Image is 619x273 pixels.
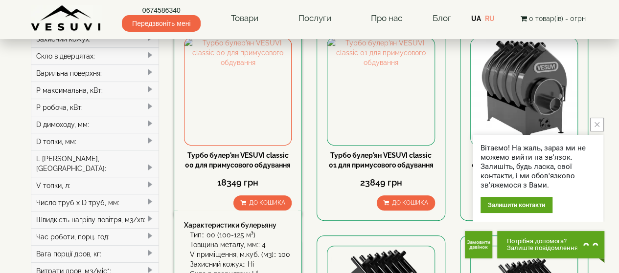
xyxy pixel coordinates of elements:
button: Chat button [497,231,604,258]
a: Турбо булер'ян VESUVI classic 00 для примусового обдування [185,151,291,169]
div: Час роботи, порц. год: [31,228,159,245]
img: Турбо булер'ян VESUVI classic 02 для примусового обдування [471,38,577,145]
a: Послуги [288,7,341,30]
div: Тип:: 00 (100-125 м³) [190,230,292,240]
div: L [PERSON_NAME], [GEOGRAPHIC_DATA]: [31,150,159,177]
img: Завод VESUVI [31,5,102,32]
img: Турбо булер'ян VESUVI classic 01 для примусового обдування [327,38,434,145]
span: 0 товар(ів) - 0грн [528,15,585,22]
a: Про нас [361,7,412,30]
div: Залишити контакти [481,197,552,213]
div: Варильна поверхня: [31,64,159,82]
span: Передзвоніть мені [122,15,201,32]
a: UA [471,15,481,22]
span: Потрібна допомога? [507,238,578,245]
div: Характеристики булерьяну [184,220,292,230]
div: D топки, мм: [31,133,159,150]
div: Вітаємо! На жаль, зараз ми не можемо вийти на зв'язок. Залишіть, будь ласка, свої контакти, і ми ... [481,144,596,190]
button: До кошика [377,195,435,210]
div: 31479 грн [470,176,578,189]
div: D димоходу, мм: [31,116,159,133]
div: 23849 грн [327,176,435,189]
div: P максимальна, кВт: [31,82,159,99]
div: Товщина металу, мм:: 4 [190,240,292,250]
div: V топки, л: [31,177,159,194]
a: Товари [221,7,268,30]
div: V приміщення, м.куб. (м3):: 100 [190,250,292,259]
div: Швидкість нагріву повітря, м3/хв: [31,211,159,228]
span: До кошика [392,199,428,206]
div: P робоча, кВт: [31,99,159,116]
div: 18349 грн [184,176,292,189]
a: RU [485,15,495,22]
a: Турбо булер'ян VESUVI classic 01 для примусового обдування [329,151,434,169]
div: Скло в дверцятах: [31,47,159,64]
div: Вага порції дров, кг: [31,245,159,262]
div: Число труб x D труб, мм: [31,194,159,211]
img: Турбо булер'ян VESUVI classic 00 для примусового обдування [184,38,291,145]
span: Залиште повідомлення [507,245,578,252]
span: До кошика [249,199,285,206]
button: Get Call button [465,231,492,258]
div: Захисний кожух:: Ні [190,259,292,269]
span: Замовити дзвінок [467,240,490,250]
button: close button [590,118,604,131]
a: Блог [432,13,451,23]
button: До кошика [233,195,292,210]
button: 0 товар(ів) - 0грн [517,13,588,24]
a: 0674586340 [122,5,201,15]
